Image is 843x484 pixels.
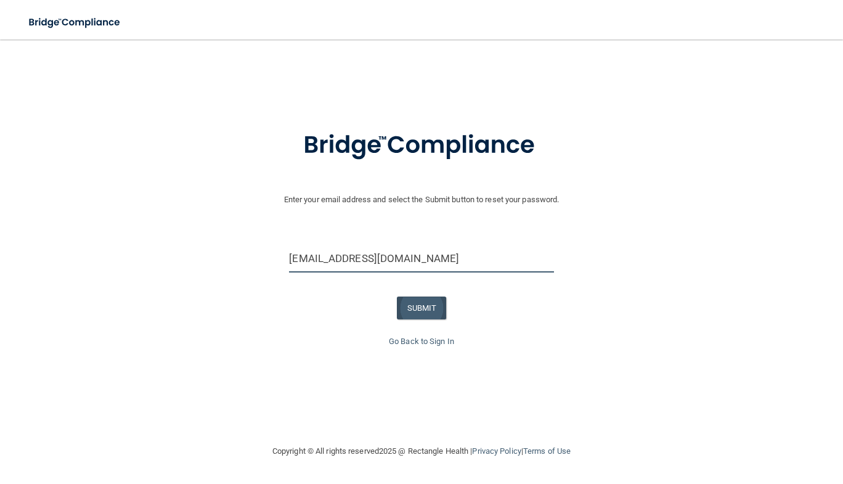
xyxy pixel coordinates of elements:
input: Email [289,245,553,273]
iframe: Drift Widget Chat Controller [630,396,828,446]
img: bridge_compliance_login_screen.278c3ca4.svg [278,113,565,178]
button: SUBMIT [397,297,447,319]
div: Copyright © All rights reserved 2025 @ Rectangle Health | | [197,432,646,471]
a: Terms of Use [523,446,571,456]
a: Privacy Policy [472,446,521,456]
img: bridge_compliance_login_screen.278c3ca4.svg [18,10,132,35]
a: Go Back to Sign In [389,337,454,346]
